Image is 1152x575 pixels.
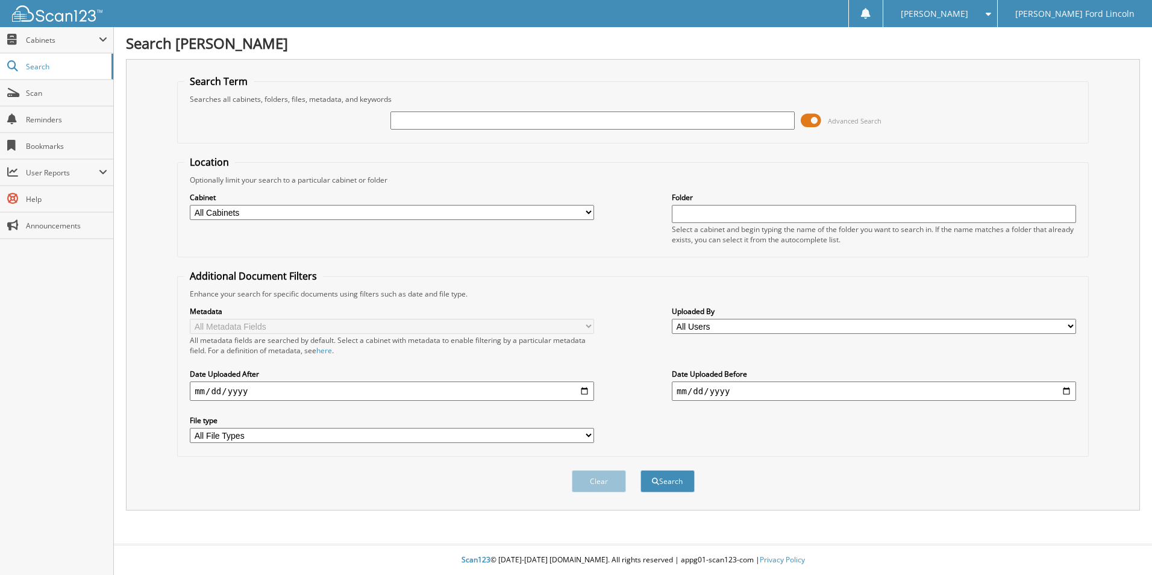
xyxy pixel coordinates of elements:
label: Uploaded By [672,306,1076,316]
label: Date Uploaded Before [672,369,1076,379]
label: Date Uploaded After [190,369,594,379]
legend: Additional Document Filters [184,269,323,283]
span: Search [26,61,105,72]
span: [PERSON_NAME] [901,10,968,17]
span: Scan [26,88,107,98]
legend: Search Term [184,75,254,88]
div: Optionally limit your search to a particular cabinet or folder [184,175,1082,185]
input: start [190,382,594,401]
span: User Reports [26,168,99,178]
input: end [672,382,1076,401]
button: Search [640,470,695,492]
div: Enhance your search for specific documents using filters such as date and file type. [184,289,1082,299]
div: Select a cabinet and begin typing the name of the folder you want to search in. If the name match... [672,224,1076,245]
span: Scan123 [462,555,490,565]
div: All metadata fields are searched by default. Select a cabinet with metadata to enable filtering b... [190,335,594,356]
span: Help [26,194,107,204]
label: Cabinet [190,192,594,203]
span: Bookmarks [26,141,107,151]
span: [PERSON_NAME] Ford Lincoln [1015,10,1135,17]
legend: Location [184,156,235,169]
span: Cabinets [26,35,99,45]
iframe: Chat Widget [1092,517,1152,575]
div: Searches all cabinets, folders, files, metadata, and keywords [184,94,1082,104]
div: © [DATE]-[DATE] [DOMAIN_NAME]. All rights reserved | appg01-scan123-com | [114,545,1152,575]
span: Announcements [26,221,107,231]
a: Privacy Policy [760,555,805,565]
button: Clear [572,470,626,492]
label: File type [190,415,594,426]
span: Reminders [26,115,107,125]
span: Advanced Search [828,116,881,125]
a: here [316,345,332,356]
label: Folder [672,192,1076,203]
h1: Search [PERSON_NAME] [126,33,1140,53]
label: Metadata [190,306,594,316]
img: scan123-logo-white.svg [12,5,102,22]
